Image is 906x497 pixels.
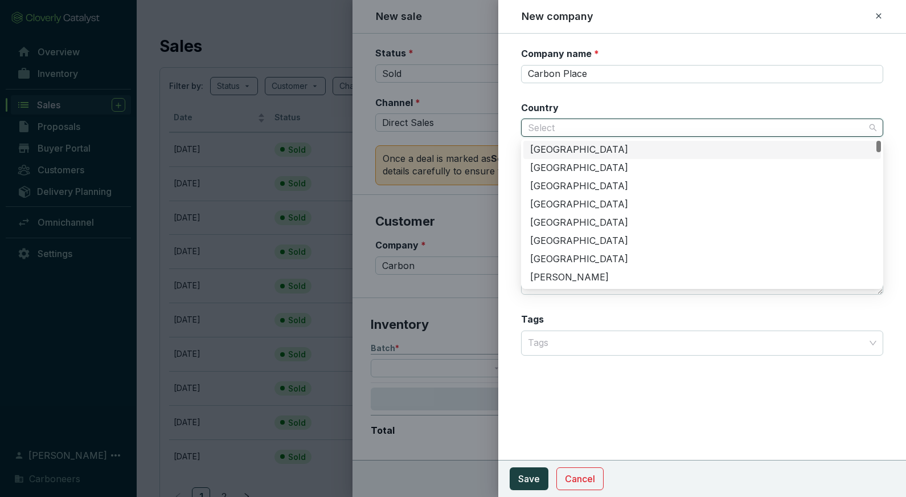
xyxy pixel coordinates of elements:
div: [PERSON_NAME] [530,271,874,284]
div: [GEOGRAPHIC_DATA] [530,180,874,193]
div: Cayman Islands [523,232,881,250]
div: Cabo Verde [523,177,881,195]
label: Company name [521,47,599,60]
label: Country [521,101,559,114]
label: Tags [521,313,544,325]
div: [GEOGRAPHIC_DATA] [530,198,874,211]
div: [GEOGRAPHIC_DATA] [530,144,874,156]
div: United States of America [523,141,881,159]
span: Cancel [565,472,595,486]
button: Save [510,467,548,490]
span: Save [518,472,540,486]
div: Cambodia [523,195,881,214]
div: [GEOGRAPHIC_DATA] [530,162,874,174]
div: Chad [523,268,881,287]
div: [GEOGRAPHIC_DATA] [530,217,874,229]
h2: New company [522,9,593,24]
div: Cameroon [523,214,881,232]
button: Cancel [556,467,604,490]
div: Canada [523,159,881,177]
div: Central African Republic [523,250,881,268]
div: [GEOGRAPHIC_DATA] [530,235,874,247]
div: [GEOGRAPHIC_DATA] [530,253,874,266]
